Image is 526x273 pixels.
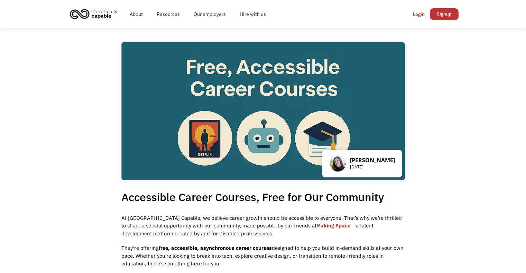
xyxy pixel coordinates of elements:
a: home [68,6,123,21]
p: They’re offering designed to help you build in-demand skills at your own pace. Whether you’re loo... [121,244,405,268]
a: Signup [430,8,459,20]
a: Hire with us [233,3,273,25]
a: Login [408,8,430,20]
a: Resources [150,3,187,25]
a: Our employers [187,3,233,25]
div: Login [413,10,425,18]
p: At [GEOGRAPHIC_DATA] Capable, we believe career growth should be accessible to everyone. That’s w... [121,214,405,238]
p: [DATE] [350,164,395,170]
p: [PERSON_NAME] [350,157,395,164]
h1: Accessible Career Courses, Free for Our Community [121,188,405,206]
a: About [123,3,150,25]
strong: free, accessible, asynchronous career courses [159,245,272,251]
img: Chronically Capable logo [68,6,120,21]
a: Making Space [316,222,350,229]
